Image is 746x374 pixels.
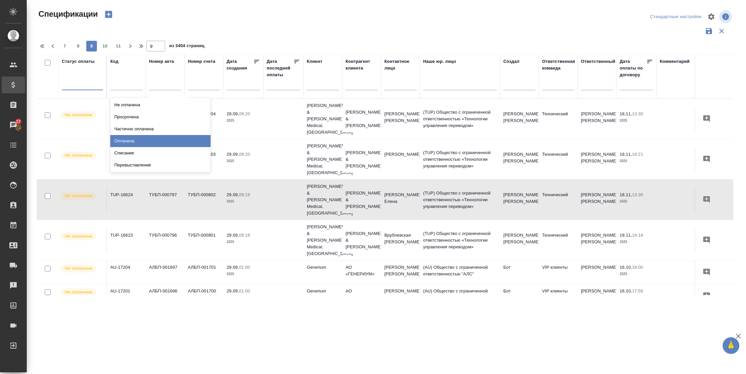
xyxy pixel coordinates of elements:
p: 19.11, [620,233,632,238]
td: АЛБП-001697 [146,261,184,284]
button: 10 [100,41,110,51]
button: 11 [113,41,124,51]
p: 09:20 [239,111,250,116]
div: Ответственный [581,58,615,65]
p: 09:18 [239,233,250,238]
td: (AU) Общество с ограниченной ответственностью "АЛС" [420,261,500,284]
p: 18:00 [632,265,643,270]
p: 01:00 [239,288,250,293]
p: 29.09, [227,192,239,197]
td: [PERSON_NAME] [381,148,420,171]
td: [PERSON_NAME] [PERSON_NAME] [500,148,539,171]
div: Дата последней оплаты [267,58,293,78]
td: [PERSON_NAME] [381,284,420,308]
td: (TUP) Общество с ограниченной ответственностью «Технологии управления переводом» [420,146,500,173]
p: 2025 [227,158,260,164]
span: из 3404 страниц [169,42,205,51]
div: Контактное лицо [384,58,416,72]
div: Дата оплаты по договору [620,58,646,78]
span: Посмотреть информацию [719,10,733,23]
p: 18.11, [620,111,632,116]
p: 17:56 [632,288,643,293]
button: 7 [59,41,70,51]
td: Бот [500,261,539,284]
p: Не оплачена [65,233,92,240]
td: ТУБП-000802 [184,188,223,212]
td: (TUP) Общество с ограниченной ответственностью «Технологии управления переводом» [420,227,500,254]
p: 01:00 [239,265,250,270]
p: [PERSON_NAME] & [PERSON_NAME] [346,149,378,169]
p: 29.09, [227,288,239,293]
p: Не оплачена [65,265,92,272]
p: Не оплачена [65,112,92,118]
td: [PERSON_NAME] [PERSON_NAME] [500,229,539,252]
td: АЛБП-001700 [184,284,223,308]
div: Не оплачена [110,99,211,111]
td: Бот [500,284,539,308]
td: Технический [539,188,578,212]
div: Просрочена [110,111,211,123]
p: 2025 [227,198,260,205]
p: 2025 [620,117,653,124]
td: Технический [539,107,578,131]
div: split button [648,12,703,22]
div: Код [110,58,118,65]
span: 8 [73,43,84,49]
button: Сохранить фильтры [703,25,715,37]
td: TUP-16624 [107,188,146,212]
button: 🙏 [723,337,739,354]
div: Статус оплаты [62,58,95,65]
p: 14:18 [632,233,643,238]
td: АЛБП-001701 [184,261,223,284]
td: [PERSON_NAME] [PERSON_NAME] [381,107,420,131]
div: Комментарий [660,58,690,65]
span: 11 [113,43,124,49]
p: 2025 [227,271,260,277]
td: Технический [539,229,578,252]
p: Generium [307,264,339,271]
div: Наше юр. лицо [423,58,456,65]
p: 14:21 [632,152,643,157]
td: ТУБП-000801 [184,229,223,252]
td: ТУБП-000796 [146,229,184,252]
p: 2025 [620,198,653,205]
span: Настроить таблицу [703,9,719,25]
td: [PERSON_NAME] [PERSON_NAME] [578,148,616,171]
div: Контрагент клиента [346,58,378,72]
td: [PERSON_NAME] [578,284,616,308]
p: 2025 [227,294,260,301]
p: [PERSON_NAME] & [PERSON_NAME] [346,230,378,250]
span: 10 [100,43,110,49]
p: Не оплачена [65,152,92,159]
td: [PERSON_NAME] [578,261,616,284]
td: AU-17204 [107,261,146,284]
p: 2025 [620,239,653,245]
p: 2025 [620,271,653,277]
td: [PERSON_NAME] [PERSON_NAME] [500,188,539,212]
td: AU-17201 [107,284,146,308]
span: 7 [59,43,70,49]
p: 09:19 [239,192,250,197]
p: 13:36 [632,192,643,197]
p: АО «ГЕНЕРИУМ» [346,288,378,301]
p: 16.10, [620,265,632,270]
p: 29.09, [227,152,239,157]
div: Оплачена [110,135,211,147]
div: Номер акта [149,58,174,65]
td: (AU) Общество с ограниченной ответственностью "АЛС" [420,284,500,308]
div: Номер счета [188,58,215,65]
p: Generium [307,288,339,294]
p: [PERSON_NAME] & [PERSON_NAME] Medical, [GEOGRAPHIC_DATA] [307,143,339,176]
div: Частично оплачена [110,123,211,135]
p: [PERSON_NAME] & [PERSON_NAME] Medical, [GEOGRAPHIC_DATA] [307,102,339,136]
p: 29.09, [227,265,239,270]
p: 29.09, [227,111,239,116]
p: [PERSON_NAME] & [PERSON_NAME] Medical, [GEOGRAPHIC_DATA] [307,224,339,257]
p: 16.10, [620,288,632,293]
span: Спецификации [37,9,98,19]
div: Ответственная команда [542,58,575,72]
p: [PERSON_NAME] & [PERSON_NAME] [346,109,378,129]
td: (TUP) Общество с ограниченной ответственностью «Технологии управления переводом» [420,186,500,213]
td: TUP-16626 [107,107,146,131]
td: ТУБП-000797 [146,188,184,212]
